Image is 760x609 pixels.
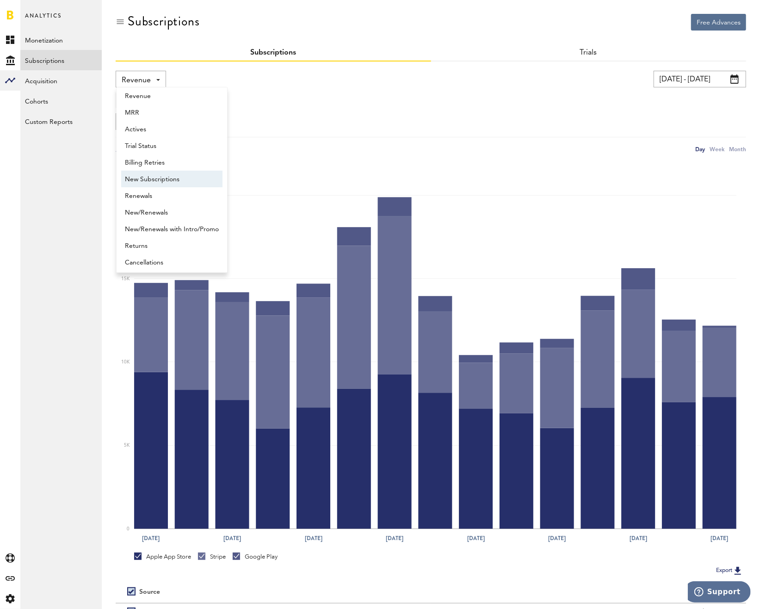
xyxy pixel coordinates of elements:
[443,588,735,596] div: Period total
[121,204,222,221] a: New/Renewals
[20,30,102,50] a: Monetization
[125,238,219,254] span: Returns
[139,588,160,596] div: Source
[549,534,566,542] text: [DATE]
[121,254,222,271] a: Cancellations
[630,534,647,542] text: [DATE]
[467,534,485,542] text: [DATE]
[121,360,130,365] text: 10K
[116,92,156,109] button: Add Filter
[688,581,751,604] iframe: Opens a widget where you can find more information
[125,205,219,221] span: New/Renewals
[121,121,222,137] a: Actives
[198,553,226,561] div: Stripe
[695,144,705,154] div: Day
[121,104,222,121] a: MRR
[20,50,102,70] a: Subscriptions
[121,237,222,254] a: Returns
[20,91,102,111] a: Cohorts
[125,255,219,271] span: Cancellations
[732,565,743,576] img: Export
[121,171,222,187] a: New Subscriptions
[250,49,296,56] a: Subscriptions
[711,534,729,542] text: [DATE]
[580,49,597,56] a: Trials
[729,144,746,154] div: Month
[121,277,130,281] text: 15K
[233,553,278,561] div: Google Play
[134,553,191,561] div: Apple App Store
[121,187,222,204] a: Renewals
[121,137,222,154] a: Trial Status
[710,144,724,154] div: Week
[713,565,746,577] button: Export
[125,188,219,204] span: Renewals
[121,87,222,104] a: Revenue
[125,138,219,154] span: Trial Status
[386,534,403,542] text: [DATE]
[305,534,322,542] text: [DATE]
[124,443,130,448] text: 5K
[125,122,219,137] span: Actives
[128,14,199,29] div: Subscriptions
[20,111,102,131] a: Custom Reports
[125,105,219,121] span: MRR
[122,73,151,88] span: Revenue
[142,534,160,542] text: [DATE]
[121,154,222,171] a: Billing Retries
[125,88,219,104] span: Revenue
[121,221,222,237] a: New/Renewals with Intro/Promo
[691,14,746,31] button: Free Advances
[127,527,130,531] text: 0
[25,10,62,30] span: Analytics
[125,221,219,237] span: New/Renewals with Intro/Promo
[125,172,219,187] span: New Subscriptions
[125,155,219,171] span: Billing Retries
[223,534,241,542] text: [DATE]
[20,70,102,91] a: Acquisition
